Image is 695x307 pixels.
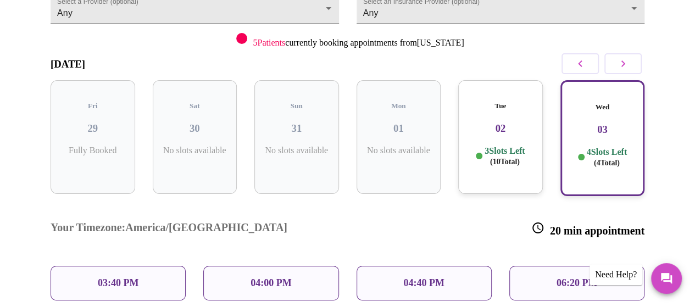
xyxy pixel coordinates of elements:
h3: [DATE] [51,58,85,70]
p: 03:40 PM [98,277,138,289]
h5: Fri [59,102,126,110]
p: 04:40 PM [403,277,444,289]
h5: Mon [365,102,432,110]
p: No slots available [263,146,330,155]
p: 4 Slots Left [587,147,627,168]
p: 06:20 PM [557,277,597,289]
button: Messages [651,263,682,294]
h3: 30 [162,122,229,135]
h5: Sun [263,102,330,110]
p: No slots available [162,146,229,155]
span: 5 Patients [253,38,285,47]
h3: 31 [263,122,330,135]
p: Fully Booked [59,146,126,155]
div: Need Help? [590,264,642,285]
h3: 01 [365,122,432,135]
p: currently booking appointments from [US_STATE] [253,38,464,48]
span: ( 4 Total) [594,159,620,167]
h3: 03 [570,124,635,136]
h5: Wed [570,103,635,111]
p: No slots available [365,146,432,155]
h5: Tue [467,102,534,110]
h3: 29 [59,122,126,135]
h3: Your Timezone: America/[GEOGRAPHIC_DATA] [51,221,287,237]
h3: 02 [467,122,534,135]
h5: Sat [162,102,229,110]
span: ( 10 Total) [490,158,520,166]
p: 3 Slots Left [485,146,525,167]
h3: 20 min appointment [531,221,644,237]
p: 04:00 PM [251,277,291,289]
